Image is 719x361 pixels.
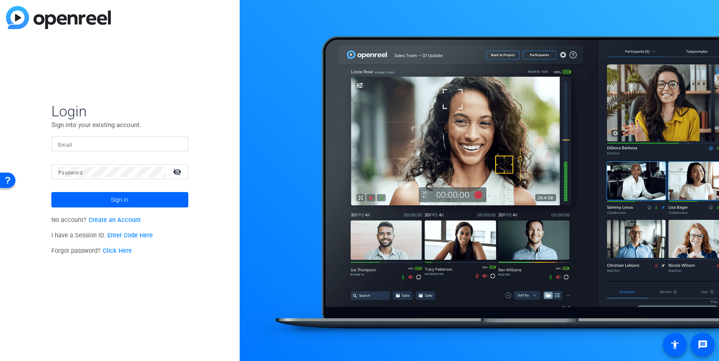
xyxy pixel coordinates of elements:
[107,232,153,239] a: Enter Code Here
[6,6,111,29] img: blue-gradient.svg
[58,170,83,176] mat-label: Password
[670,340,680,350] mat-icon: accessibility
[168,166,188,178] mat-icon: visibility_off
[58,139,181,149] input: Enter Email Address
[51,192,188,207] button: Sign in
[89,216,141,224] a: Create an Account
[51,232,153,239] span: I have a Session ID.
[58,142,72,148] mat-label: Email
[103,247,132,254] a: Click Here
[111,189,128,210] span: Sign in
[51,120,188,130] p: Sign into your existing account.
[51,102,188,120] span: Login
[698,340,708,350] mat-icon: message
[51,216,141,224] span: No account?
[51,247,132,254] span: Forgot password?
